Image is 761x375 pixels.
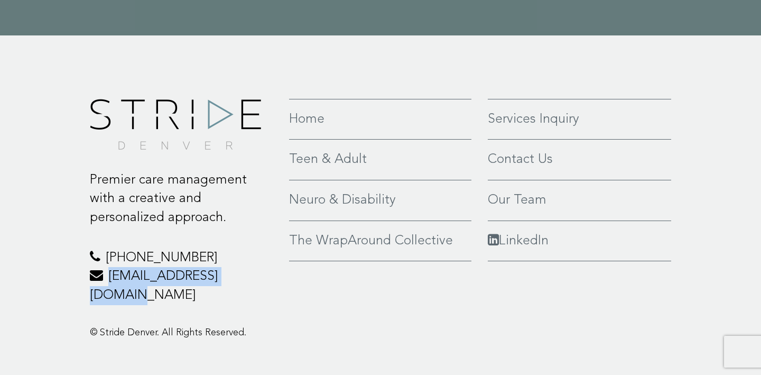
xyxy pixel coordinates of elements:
[90,171,273,227] p: Premier care management with a creative and personalized approach.
[289,191,471,210] a: Neuro & Disability
[488,150,671,169] a: Contact Us
[90,99,261,150] img: footer-logo.png
[488,232,671,251] a: LinkedIn
[289,110,471,129] a: Home
[488,110,671,129] a: Services Inquiry
[488,191,671,210] a: Our Team
[289,232,471,251] a: The WrapAround Collective
[289,150,471,169] a: Teen & Adult
[90,249,273,305] p: [PHONE_NUMBER] [EMAIL_ADDRESS][DOMAIN_NAME]
[90,328,246,337] span: © Stride Denver. All Rights Reserved.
